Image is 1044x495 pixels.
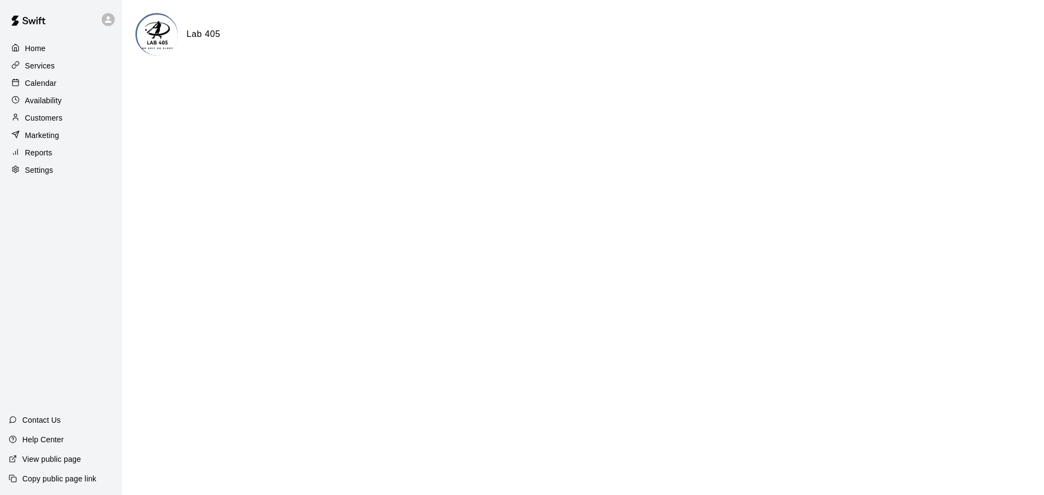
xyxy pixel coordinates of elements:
a: Services [9,58,114,74]
a: Availability [9,92,114,109]
a: Marketing [9,127,114,143]
a: Calendar [9,75,114,91]
p: Customers [25,112,63,123]
p: Reports [25,147,52,158]
a: Settings [9,162,114,178]
a: Reports [9,145,114,161]
p: Marketing [25,130,59,141]
p: Calendar [25,78,57,89]
p: Services [25,60,55,71]
p: Help Center [22,434,64,445]
p: Settings [25,165,53,176]
p: Home [25,43,46,54]
p: View public page [22,454,81,465]
img: Lab 405 logo [137,15,178,55]
h6: Lab 405 [187,27,220,41]
p: Availability [25,95,62,106]
a: Home [9,40,114,57]
a: Customers [9,110,114,126]
p: Copy public page link [22,473,96,484]
p: Contact Us [22,415,61,425]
